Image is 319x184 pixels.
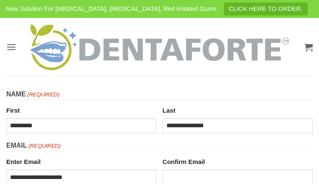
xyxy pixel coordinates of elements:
[27,91,60,99] span: (Required)
[163,103,313,116] label: Last
[6,89,313,100] legend: Name
[28,142,60,151] span: (Required)
[6,37,16,57] a: Menu
[6,155,156,167] label: Enter Email
[6,103,156,116] label: First
[224,3,308,15] a: CLICK HERE TO ORDER.
[6,140,313,151] legend: Email
[163,155,313,167] label: Confirm Email
[304,38,313,56] a: View cart
[30,24,289,70] img: DENTAFORTE™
